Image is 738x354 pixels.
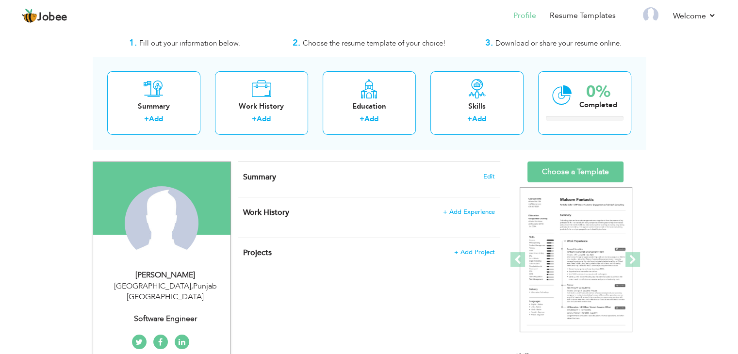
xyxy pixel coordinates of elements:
span: Work History [243,207,289,218]
span: Summary [243,172,276,182]
span: Choose the resume template of your choice! [303,38,446,48]
strong: 3. [485,37,493,49]
div: 0% [579,84,617,100]
span: + Add Experience [443,209,495,215]
span: , [191,281,193,291]
a: Profile [513,10,536,21]
a: Add [257,114,271,124]
a: Add [149,114,163,124]
label: + [144,114,149,124]
span: Download or share your resume online. [495,38,622,48]
label: + [252,114,257,124]
div: Skills [438,101,516,112]
strong: 1. [129,37,137,49]
strong: 2. [293,37,300,49]
img: jobee.io [22,8,37,24]
a: Welcome [673,10,716,22]
img: Profile Img [643,7,658,23]
a: Jobee [22,8,67,24]
span: Jobee [37,12,67,23]
a: Choose a Template [527,161,623,182]
div: Software engineer [100,313,230,324]
h4: Adding a summary is a quick and easy way to highlight your experience and interests. [243,172,494,182]
span: Projects [243,247,272,258]
span: Edit [483,173,495,180]
h4: This helps to show the companies you have worked for. [243,208,494,217]
div: Education [330,101,408,112]
span: + Add Project [454,249,495,256]
img: Muhammad Fahad Latif [125,186,198,260]
a: Resume Templates [550,10,616,21]
label: + [467,114,472,124]
label: + [360,114,364,124]
h3: Welcome to the Jobee Profile Builder! [93,22,646,32]
div: Work History [223,101,300,112]
h4: This helps to highlight the project, tools and skills you have worked on. [243,248,494,257]
div: [PERSON_NAME] [100,270,230,281]
div: [GEOGRAPHIC_DATA] Punjab [GEOGRAPHIC_DATA] [100,281,230,303]
div: Completed [579,100,617,110]
a: Add [364,114,378,124]
a: Add [472,114,486,124]
div: Summary [115,101,193,112]
span: Fill out your information below. [139,38,240,48]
